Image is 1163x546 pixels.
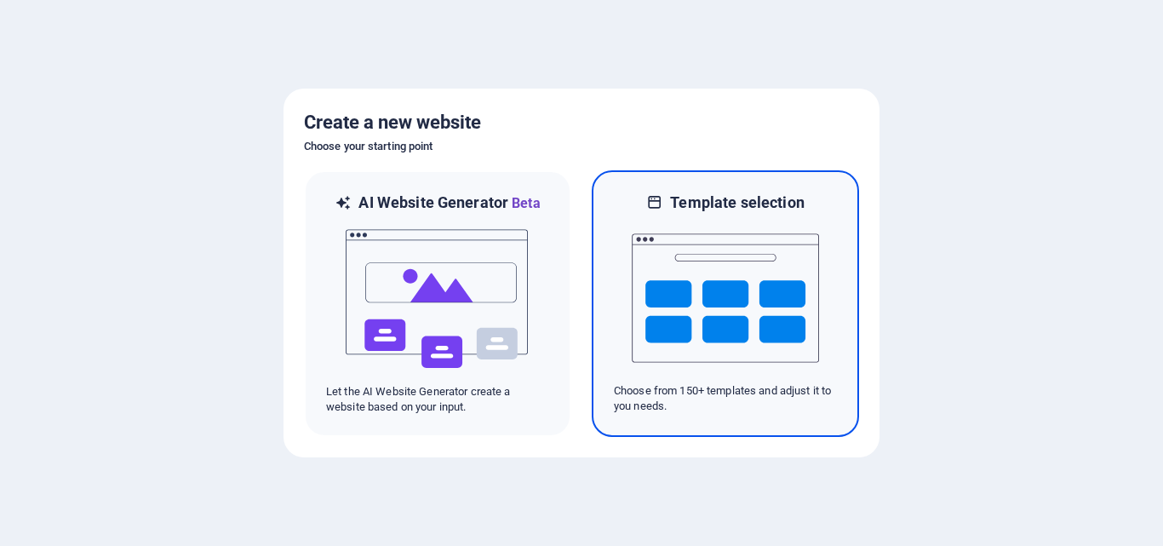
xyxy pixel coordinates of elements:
div: AI Website GeneratorBetaaiLet the AI Website Generator create a website based on your input. [304,170,571,437]
h6: AI Website Generator [358,193,540,214]
img: ai [344,214,531,384]
span: Beta [508,195,541,211]
h6: Choose your starting point [304,136,859,157]
div: Template selectionChoose from 150+ templates and adjust it to you needs. [592,170,859,437]
p: Let the AI Website Generator create a website based on your input. [326,384,549,415]
p: Choose from 150+ templates and adjust it to you needs. [614,383,837,414]
h5: Create a new website [304,109,859,136]
h6: Template selection [670,193,804,213]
